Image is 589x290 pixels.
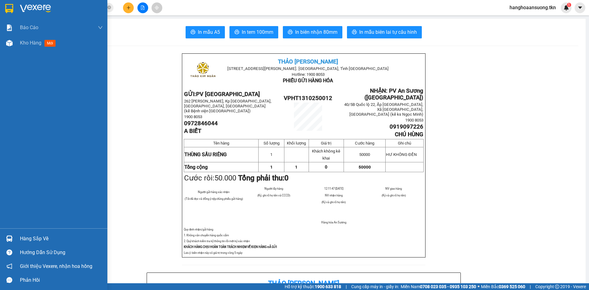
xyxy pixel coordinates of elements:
[184,91,260,98] strong: GỬI:
[5,4,13,13] img: logo-vxr
[352,29,357,35] span: printer
[3,3,37,37] img: logo.jpg
[186,26,225,38] button: printerIn mẫu A5
[234,29,239,35] span: printer
[214,174,236,182] span: 50.000
[184,152,227,157] span: THÙNG SẦU RIÊNG
[347,26,422,38] button: printerIn mẫu biên lai tự cấu hình
[227,66,389,71] span: [STREET_ADDRESS][PERSON_NAME]. [GEOGRAPHIC_DATA], Tỉnh [GEOGRAPHIC_DATA]
[325,194,343,197] span: NV nhận hàng
[359,28,417,36] span: In mẫu biên lai tự cấu hình
[98,25,103,30] span: down
[285,283,341,290] span: Hỗ trợ kỹ thuật:
[242,28,273,36] span: In tem 100mm
[152,2,162,13] button: aim
[6,277,12,283] span: message
[575,2,585,13] button: caret-down
[184,228,213,231] span: Quy định nhận/gửi hàng
[351,283,399,290] span: Cung cấp máy in - giấy in:
[292,72,325,77] span: Hotline: 1900 8053
[184,239,250,243] span: 2. Quý khách kiểm tra kỹ thông tin rồi mới ký xác nhận
[568,3,570,7] span: 1
[359,165,371,169] span: 50000
[184,120,218,127] span: 0972846044
[264,187,283,190] span: Người lấy hàng
[6,235,13,242] img: warehouse-icon
[238,174,289,182] strong: Tổng phải thu:
[283,78,333,83] span: PHIẾU GỬI HÀNG HÓA
[20,248,103,257] div: Hướng dẫn sử dụng
[126,6,131,10] span: plus
[213,141,229,145] span: Tên hàng
[6,263,12,269] span: notification
[385,187,402,190] span: NV giao hàng
[395,131,423,138] span: CHÚ HÙNG
[359,152,370,157] span: 50000
[184,251,242,254] span: Lưu ý: biên nhận này có giá trị trong vòng 5 ngày
[155,6,159,10] span: aim
[137,2,148,13] button: file-add
[270,152,272,157] span: 1
[405,118,423,122] span: 1900 8053
[398,141,411,145] span: Ghi chú
[198,28,220,36] span: In mẫu A5
[386,152,417,157] span: HƯ KHÔNG ĐỀN
[6,40,13,46] img: warehouse-icon
[325,164,327,169] span: 0
[321,141,331,145] span: Giá trị
[191,29,195,35] span: printer
[141,6,145,10] span: file-add
[555,284,559,289] span: copyright
[20,24,38,31] span: Báo cáo
[481,283,525,290] span: Miền Bắc
[364,87,423,101] span: NHẬN: PV An Sương ([GEOGRAPHIC_DATA])
[123,2,134,13] button: plus
[355,141,374,145] span: Cước hàng
[295,165,298,169] span: 1
[420,284,476,289] strong: 0708 023 035 - 0935 103 250
[6,25,13,31] img: solution-icon
[268,280,339,287] b: Thảo [PERSON_NAME]
[283,26,342,38] button: printerIn biên nhận 80mm
[20,234,103,243] div: Hàng sắp về
[270,165,273,169] span: 1
[505,4,561,11] span: hanghoaansuong.tkn
[3,37,78,45] li: Thảo [PERSON_NAME]
[278,58,338,65] span: THẢO [PERSON_NAME]
[499,284,525,289] strong: 0369 525 060
[196,91,260,98] span: PV [GEOGRAPHIC_DATA]
[107,5,111,11] span: close-circle
[184,164,208,170] strong: Tổng cộng
[382,194,406,197] span: (Ký và ghi rõ họ tên)
[20,40,41,46] span: Kho hàng
[287,141,306,145] span: Khối lượng
[257,194,290,197] span: (Ký, ghi rõ họ tên và CCCD)
[288,29,293,35] span: printer
[478,285,479,288] span: ⚪️
[184,99,271,113] span: 262 [PERSON_NAME], Kp [GEOGRAPHIC_DATA], [GEOGRAPHIC_DATA], [GEOGRAPHIC_DATA] (kế Bệnh viện [GEOG...
[107,6,111,9] span: close-circle
[184,234,229,237] span: 1. Không vân chuyển hàng quốc cấm
[315,284,341,289] strong: 1900 633 818
[284,95,332,102] span: VPHT1310250012
[321,221,346,224] span: Hàng hóa An Sương
[229,26,278,38] button: printerIn tem 100mm
[184,174,289,182] span: Cước rồi:
[20,262,92,270] span: Giới thiệu Vexere, nhận hoa hồng
[3,45,78,54] li: In ngày: 10:17 13/10
[185,197,243,200] span: (Tôi đã đọc và đồng ý nộp đúng phiếu gửi hàng)
[6,249,12,255] span: question-circle
[321,200,346,204] span: (Ký và ghi rõ họ tên)
[20,276,103,285] div: Phản hồi
[401,283,476,290] span: Miền Nam
[284,174,289,182] span: 0
[184,245,277,249] strong: KHÁCH HÀNG CHỊU HOÀN TOÀN TRÁCH NHIỆM VỀ KIỆN HÀNG ĐÃ GỬI
[577,5,583,10] span: caret-down
[312,149,340,160] span: Khách không kê khai
[264,141,279,145] span: Số lượng
[295,28,337,36] span: In biên nhận 80mm
[324,187,343,190] span: 12:11:47 [DATE]
[184,128,201,134] span: A BIẾT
